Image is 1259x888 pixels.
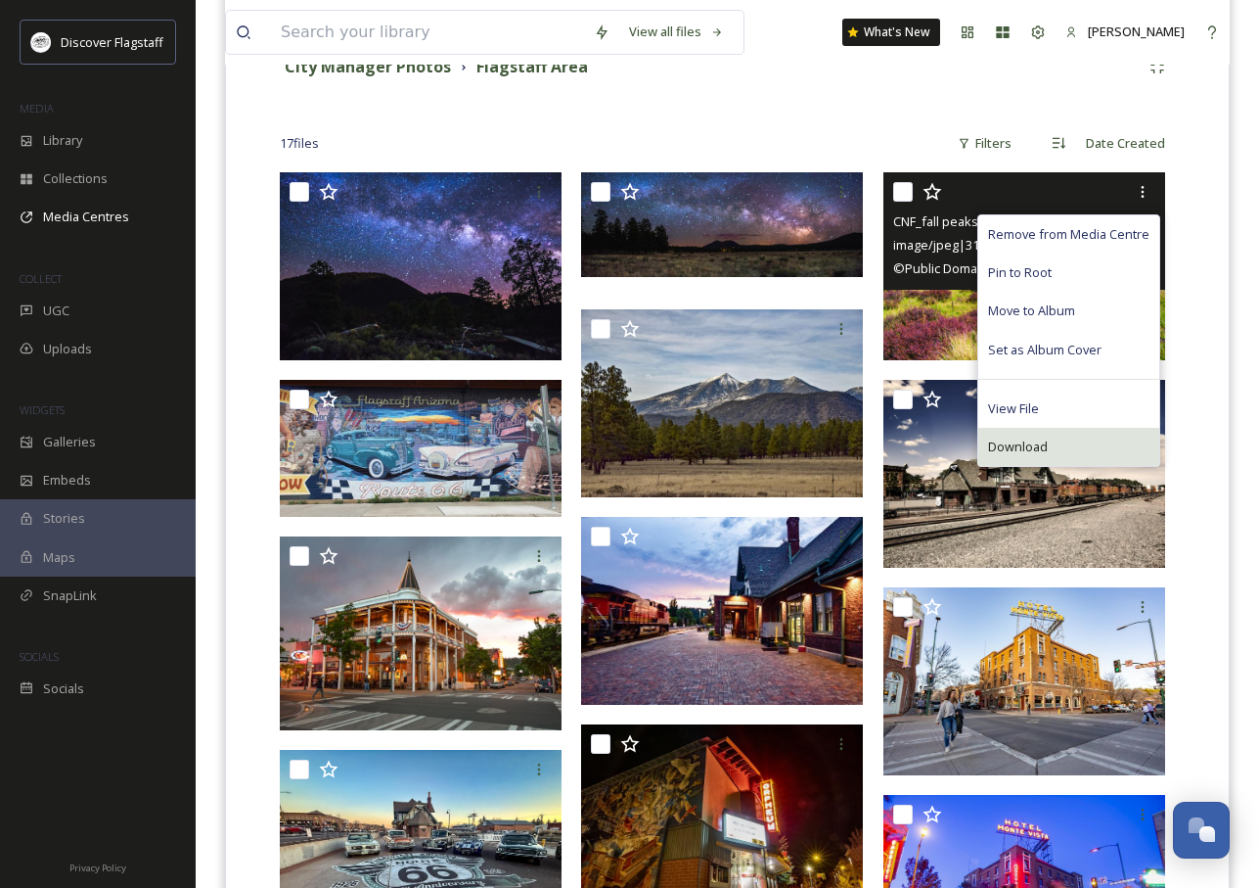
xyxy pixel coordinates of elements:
span: Uploads [43,340,92,358]
a: Privacy Policy [69,855,126,878]
img: Hotel Weatherford-.tif [280,537,562,729]
span: [PERSON_NAME] [1088,23,1185,40]
span: Discover Flagstaff [61,33,163,51]
img: Mother Myth_by Mural Mice Universal.jpg [280,380,562,517]
span: MEDIA [20,101,54,116]
span: Privacy Policy [69,862,126,874]
span: Media Centres [43,208,129,226]
div: Filters [948,124,1021,163]
strong: Flagstaff Area [476,56,588,77]
img: Untitled%20design%20(1).png [31,32,51,52]
span: Library [43,131,82,150]
span: View File [988,399,1039,418]
a: What's New [842,19,940,46]
span: image/jpeg | 31.5 MB | 6000 x 4000 [893,236,1079,254]
div: Date Created [1076,124,1175,163]
img: Peaks.tif [581,309,863,497]
a: [PERSON_NAME] [1056,13,1194,51]
img: 34018577443_b736be4898_o_credit CNF.jpg [280,172,562,360]
span: Remove from Media Centre [988,225,1149,244]
span: WIDGETS [20,402,65,417]
span: © Public Domain U.S. Government Work [893,259,1125,277]
img: VisitUSAParks_FlagstaffAZ_KirkRasmussen-6034.jpg [883,587,1165,775]
span: Pin to Root [988,263,1052,282]
span: Set as Album Cover [988,341,1102,359]
input: Search your library [271,11,584,54]
span: SOCIALS [20,649,59,664]
span: Socials [43,679,84,698]
span: Stories [43,509,85,528]
span: Download [988,438,1048,456]
span: Embeds [43,471,91,490]
span: Galleries [43,433,96,451]
span: Collections [43,169,108,188]
span: Maps [43,548,75,567]
img: DSC_0118_.jpeg [883,380,1165,568]
span: Move to Album [988,302,1075,320]
span: SnapLink [43,586,97,605]
span: COLLECT [20,271,62,286]
a: View all files [619,13,734,51]
button: Open Chat [1173,802,1230,859]
img: TrainStation.jpg [581,517,863,705]
span: 17 file s [280,134,319,153]
span: CNF_fall peaks large.jpg [893,212,1031,230]
span: UGC [43,302,69,320]
img: 34664189092_b5bdc300c4_o_credit CNF.jpg [581,172,863,277]
strong: City Manager Photos [285,56,451,77]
